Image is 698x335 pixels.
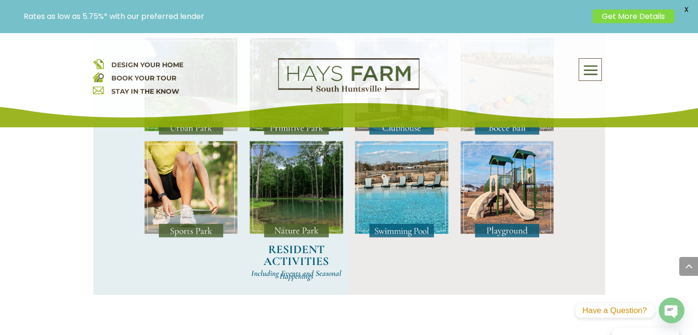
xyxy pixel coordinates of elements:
h2: RESIDENT ACTIVITIES [250,244,343,272]
img: Logo [278,58,419,92]
a: Get More Details [592,9,674,23]
img: Amenities_SwimmingPool [355,141,448,238]
a: DESIGN YOUR HOME [111,61,183,69]
a: hays farm homes huntsville development [278,86,419,94]
img: design your home [93,58,104,69]
img: Amenities_NaturePark [250,141,343,238]
img: Amenities_SportsPark [145,141,238,238]
h4: Including Events and Seasonal Happenings [250,272,343,282]
a: BOOK YOUR TOUR [111,74,176,82]
span: X [679,2,693,17]
img: book your home tour [93,71,104,82]
a: STAY IN THE KNOW [111,87,179,96]
p: Rates as low as 5.75%* with our preferred lender [24,12,588,21]
img: Amenities_Playground [461,141,554,238]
